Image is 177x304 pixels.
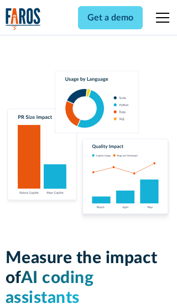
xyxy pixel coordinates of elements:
[149,4,171,31] div: menu
[78,6,143,29] a: Get a demo
[6,8,41,30] img: Logo of the analytics and reporting company Faros.
[6,71,172,222] img: Charts tracking GitHub Copilot's usage and impact on velocity and quality
[6,8,41,30] a: home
